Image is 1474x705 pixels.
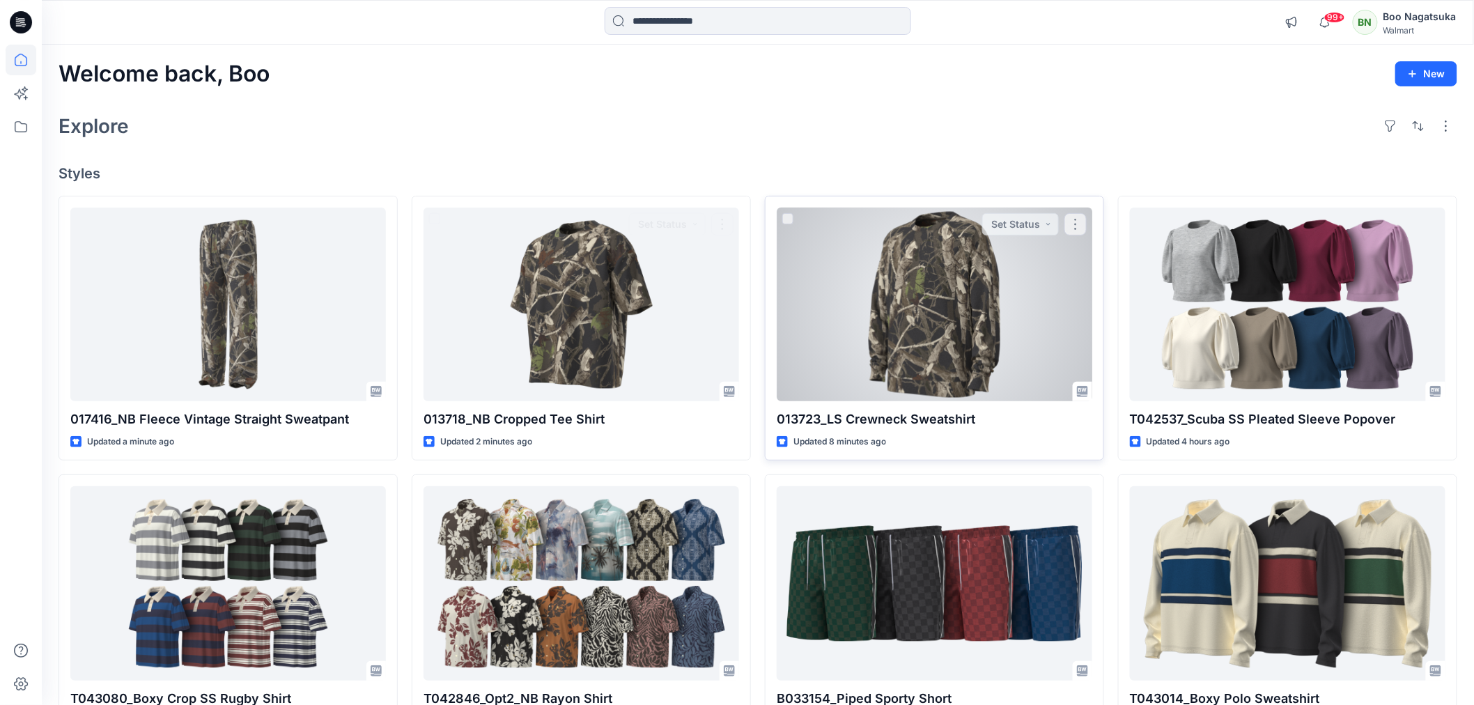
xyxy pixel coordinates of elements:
a: T042537_Scuba SS Pleated Sleeve Popover [1130,208,1445,401]
p: Updated 8 minutes ago [793,435,886,449]
p: Updated 2 minutes ago [440,435,532,449]
a: 013718_NB Cropped Tee Shirt [424,208,739,401]
a: T042846_Opt2_NB Rayon Shirt [424,486,739,680]
button: New [1395,61,1457,86]
a: T043080_Boxy Crop SS Rugby Shirt [70,486,386,680]
div: Walmart [1383,25,1457,36]
div: BN [1353,10,1378,35]
h2: Welcome back, Boo [59,61,270,87]
a: 017416_NB Fleece Vintage Straight Sweatpant [70,208,386,401]
a: B033154_Piped Sporty Short [777,486,1092,680]
span: 99+ [1324,12,1345,23]
p: 013723_LS Crewneck Sweatshirt [777,410,1092,429]
div: Boo Nagatsuka [1383,8,1457,25]
p: T042537_Scuba SS Pleated Sleeve Popover [1130,410,1445,429]
p: Updated 4 hours ago [1147,435,1230,449]
h4: Styles [59,165,1457,182]
p: 013718_NB Cropped Tee Shirt [424,410,739,429]
a: T043014_Boxy Polo Sweatshirt [1130,486,1445,680]
p: Updated a minute ago [87,435,174,449]
a: 013723_LS Crewneck Sweatshirt [777,208,1092,401]
h2: Explore [59,115,129,137]
p: 017416_NB Fleece Vintage Straight Sweatpant [70,410,386,429]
